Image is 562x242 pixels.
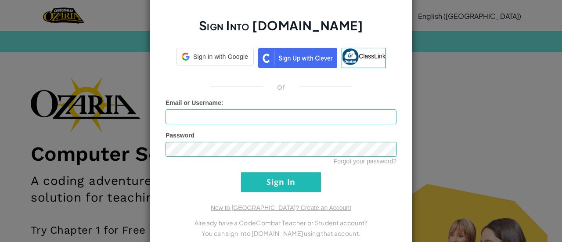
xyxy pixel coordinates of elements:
span: ClassLink [359,52,385,59]
a: Forgot your password? [334,158,396,165]
p: You can sign into [DOMAIN_NAME] using that account. [166,228,396,238]
div: Sign in with Google [176,48,254,65]
p: Already have a CodeCombat Teacher or Student account? [166,217,396,228]
img: classlink-logo-small.png [342,48,359,65]
input: Sign In [241,172,321,192]
a: Sign in with Google [176,48,254,68]
h2: Sign Into [DOMAIN_NAME] [166,17,396,43]
p: or [277,81,285,92]
a: New to [GEOGRAPHIC_DATA]? Create an Account [211,204,351,211]
span: Email or Username [166,99,221,106]
span: Sign in with Google [193,52,248,61]
span: Password [166,132,195,139]
img: clever_sso_button@2x.png [258,48,337,68]
label: : [166,98,223,107]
